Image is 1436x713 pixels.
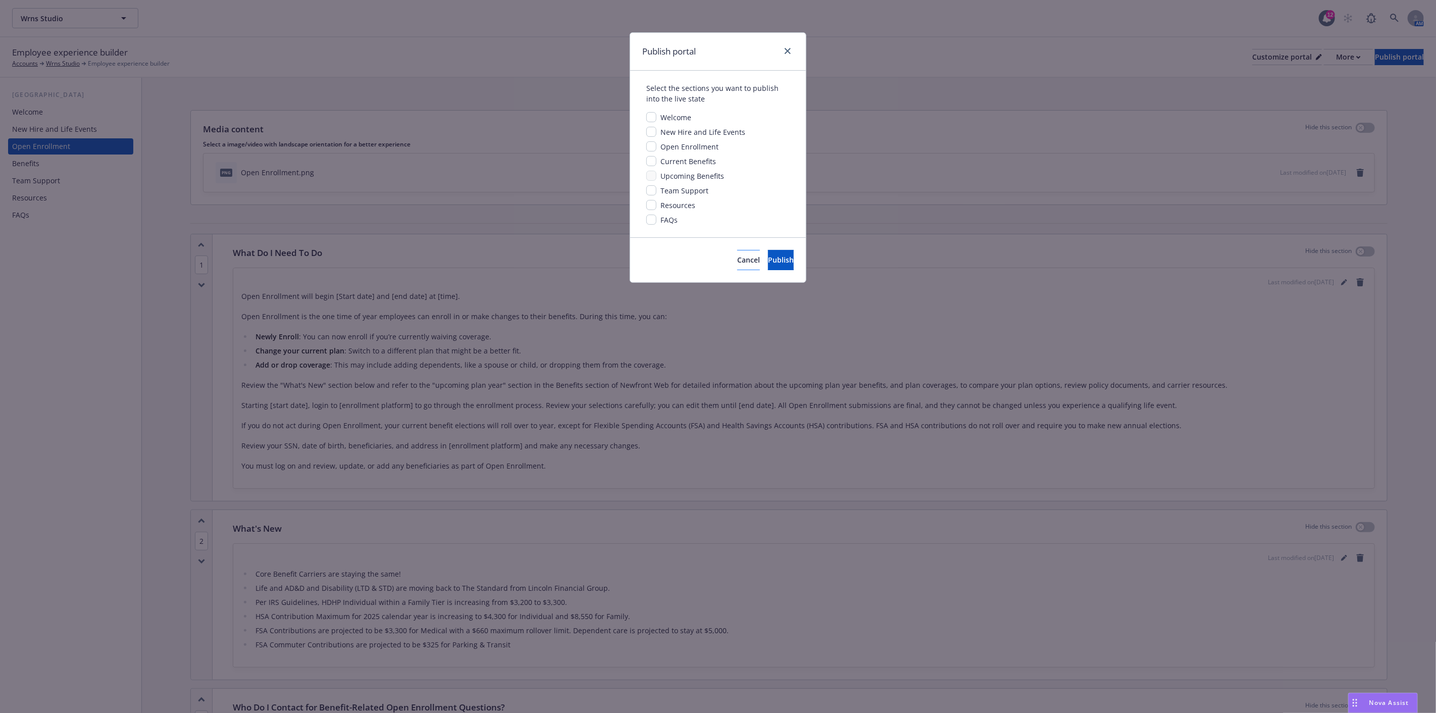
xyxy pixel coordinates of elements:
button: Cancel [737,250,760,270]
span: Upcoming Benefits [660,171,724,181]
div: Drag to move [1349,693,1361,712]
span: Nova Assist [1369,698,1409,707]
button: Nova Assist [1348,693,1418,713]
span: Cancel [737,255,760,265]
span: FAQs [660,215,678,225]
div: Select the sections you want to publish into the live state [646,83,790,104]
a: close [782,45,794,57]
button: Publish [768,250,794,270]
span: Open Enrollment [660,142,719,151]
span: Team Support [660,186,708,195]
span: New Hire and Life Events [660,127,745,137]
span: Current Benefits [660,157,716,166]
span: Welcome [660,113,691,122]
span: Publish [768,255,794,265]
h1: Publish portal [642,45,696,58]
span: Resources [660,200,695,210]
